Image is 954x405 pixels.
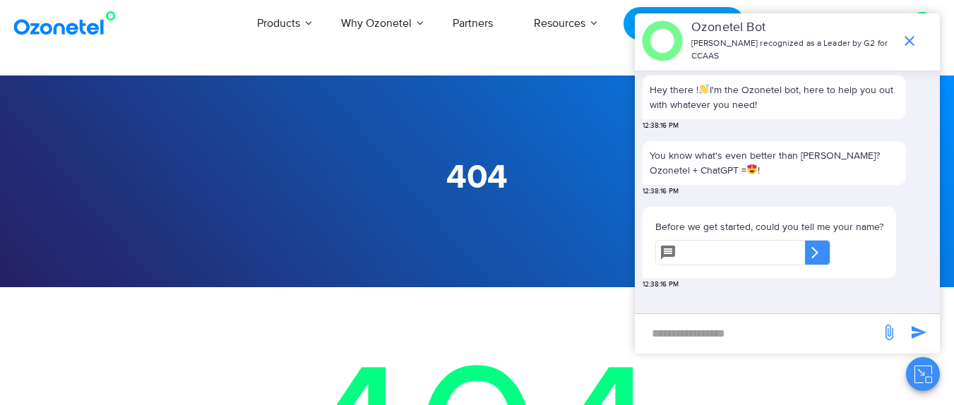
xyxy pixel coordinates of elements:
[691,18,894,37] p: Ozonetel Bot
[905,318,933,346] span: send message
[643,279,679,290] span: 12:38:16 PM
[643,121,679,131] span: 12:38:16 PM
[906,357,940,391] button: Close chat
[36,159,919,198] h1: 404
[691,37,894,63] p: [PERSON_NAME] recognized as a Leader by G2 for CCAAS
[650,148,899,178] p: You know what's even better than [PERSON_NAME]? Ozonetel + ChatGPT = !
[642,321,873,346] div: new-msg-input
[642,20,683,61] img: header
[650,83,899,112] p: Hey there ! I'm the Ozonetel bot, here to help you out with whatever you need!
[624,7,744,40] a: Request a Demo
[699,84,709,94] img: 👋
[655,219,883,234] p: Before we get started, could you tell me your name?
[643,186,679,197] span: 12:38:16 PM
[895,27,924,55] span: end chat or minimize
[875,318,903,346] span: send message
[747,164,757,174] img: 😍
